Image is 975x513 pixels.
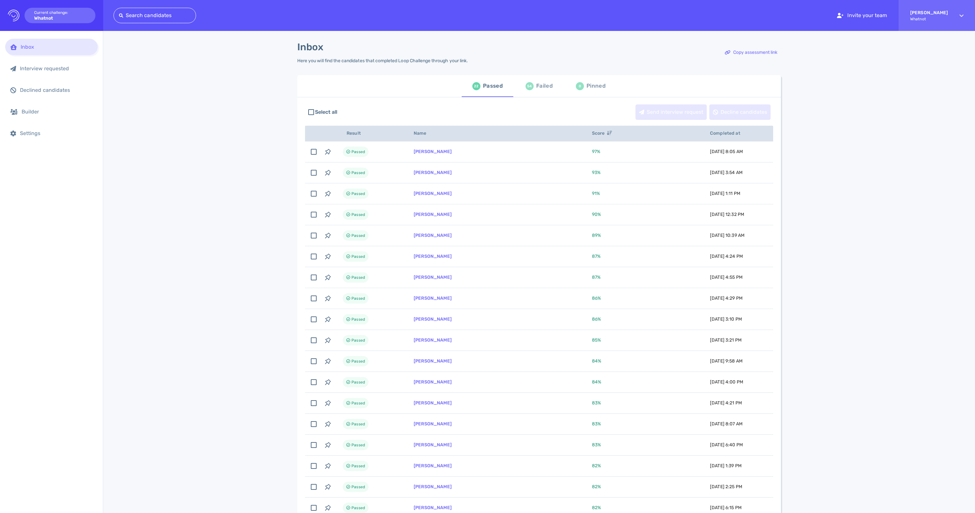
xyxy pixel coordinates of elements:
[710,275,743,280] span: [DATE] 4:55 PM
[710,337,742,343] span: [DATE] 3:21 PM
[351,336,365,344] span: Passed
[592,316,601,322] span: 86 %
[351,169,365,177] span: Passed
[710,170,743,175] span: [DATE] 3:54 AM
[592,358,601,364] span: 84 %
[414,358,452,364] a: [PERSON_NAME]
[20,130,93,136] div: Settings
[592,505,601,510] span: 82 %
[351,295,365,302] span: Passed
[526,82,534,90] div: 54
[351,190,365,198] span: Passed
[351,211,365,218] span: Passed
[592,212,601,217] span: 90 %
[710,442,743,448] span: [DATE] 6:40 PM
[20,65,93,72] div: Interview requested
[297,41,323,53] h1: Inbox
[351,483,365,491] span: Passed
[592,233,601,238] span: 89 %
[592,149,600,154] span: 97 %
[592,131,612,136] span: Score
[414,295,452,301] a: [PERSON_NAME]
[414,131,434,136] span: Name
[710,484,742,489] span: [DATE] 2:25 PM
[414,484,452,489] a: [PERSON_NAME]
[710,358,743,364] span: [DATE] 9:58 AM
[710,149,743,154] span: [DATE] 8:05 AM
[710,191,740,196] span: [DATE] 1:11 PM
[910,10,948,15] strong: [PERSON_NAME]
[592,484,601,489] span: 82 %
[351,441,365,449] span: Passed
[414,421,452,427] a: [PERSON_NAME]
[414,212,452,217] a: [PERSON_NAME]
[351,148,365,156] span: Passed
[576,82,584,90] div: 0
[414,233,452,238] a: [PERSON_NAME]
[710,254,743,259] span: [DATE] 4:24 PM
[710,463,742,469] span: [DATE] 1:39 PM
[710,400,742,406] span: [DATE] 4:21 PM
[351,357,365,365] span: Passed
[472,82,480,90] div: 22
[586,81,606,91] div: Pinned
[22,109,93,115] div: Builder
[592,254,601,259] span: 87 %
[592,275,601,280] span: 87 %
[315,108,338,116] span: Select all
[710,131,747,136] span: Completed at
[414,170,452,175] a: [PERSON_NAME]
[592,191,600,196] span: 91 %
[710,421,743,427] span: [DATE] 8:07 AM
[710,505,742,510] span: [DATE] 6:15 PM
[351,504,365,512] span: Passed
[592,442,601,448] span: 83 %
[414,149,452,154] a: [PERSON_NAME]
[722,45,781,60] div: Copy assessment link
[910,17,948,21] span: Whatnot
[20,87,93,93] div: Declined candidates
[710,233,744,238] span: [DATE] 10:39 AM
[414,275,452,280] a: [PERSON_NAME]
[710,212,744,217] span: [DATE] 12:32 PM
[592,400,601,406] span: 83 %
[592,421,601,427] span: 83 %
[414,379,452,385] a: [PERSON_NAME]
[414,337,452,343] a: [PERSON_NAME]
[592,379,601,385] span: 84 %
[414,442,452,448] a: [PERSON_NAME]
[351,253,365,260] span: Passed
[710,379,743,385] span: [DATE] 4:00 PM
[351,399,365,407] span: Passed
[297,58,468,63] div: Here you will find the candidates that completed Loop Challenge through your link.
[414,191,452,196] a: [PERSON_NAME]
[414,254,452,259] a: [PERSON_NAME]
[636,105,706,120] div: Send interview request
[414,505,452,510] a: [PERSON_NAME]
[592,170,601,175] span: 93 %
[592,337,601,343] span: 85 %
[351,274,365,281] span: Passed
[351,315,365,323] span: Passed
[351,420,365,428] span: Passed
[351,462,365,470] span: Passed
[709,104,771,120] button: Decline candidates
[592,295,601,301] span: 86 %
[710,316,742,322] span: [DATE] 3:10 PM
[351,232,365,239] span: Passed
[710,295,743,301] span: [DATE] 4:29 PM
[592,463,601,469] span: 82 %
[414,316,452,322] a: [PERSON_NAME]
[721,45,781,60] button: Copy assessment link
[710,105,770,120] div: Decline candidates
[335,126,406,141] th: Result
[414,400,452,406] a: [PERSON_NAME]
[483,81,503,91] div: Passed
[635,104,707,120] button: Send interview request
[351,378,365,386] span: Passed
[536,81,553,91] div: Failed
[414,463,452,469] a: [PERSON_NAME]
[21,44,93,50] div: Inbox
